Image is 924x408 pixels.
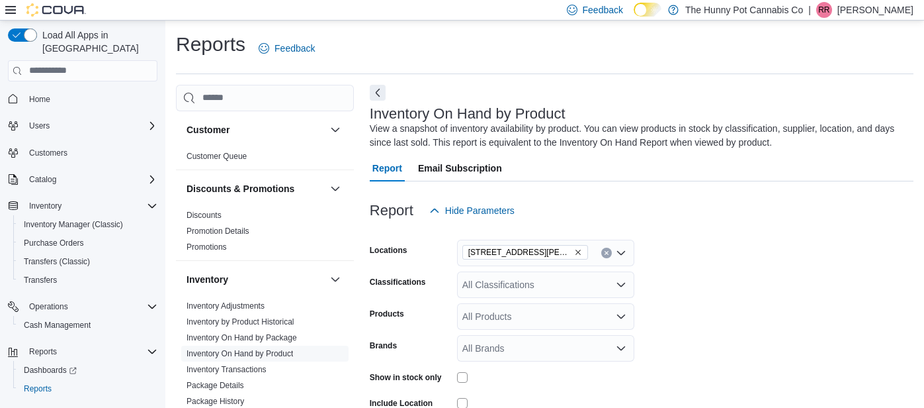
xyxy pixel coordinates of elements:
button: Discounts & Promotions [327,181,343,197]
a: Reports [19,381,57,397]
button: Customer [187,123,325,136]
a: Discounts [187,211,222,220]
button: Open list of options [616,311,626,322]
label: Locations [370,245,407,256]
button: Cash Management [13,316,163,334]
img: Cova [26,3,86,17]
span: Transfers (Classic) [24,256,90,267]
span: Inventory [29,201,62,211]
a: Inventory Adjustments [187,301,265,311]
button: Inventory [3,197,163,215]
button: Open list of options [616,343,626,354]
span: Inventory On Hand by Package [187,332,297,343]
button: Open list of options [616,248,626,258]
p: [PERSON_NAME] [837,2,913,18]
h3: Inventory [187,273,228,286]
label: Products [370,309,404,319]
button: Users [3,117,163,135]
span: Feedback [583,3,623,17]
span: Customer Queue [187,151,247,162]
h1: Reports [176,31,245,58]
a: Dashboards [19,362,82,378]
span: Inventory Transactions [187,364,267,375]
h3: Discounts & Promotions [187,182,294,195]
span: Reports [19,381,157,397]
button: Inventory [327,272,343,287]
span: Email Subscription [418,155,502,181]
input: Dark Mode [634,3,661,17]
a: Purchase Orders [19,235,89,251]
h3: Customer [187,123,230,136]
span: RR [818,2,829,18]
button: Purchase Orders [13,234,163,252]
span: Inventory Manager (Classic) [24,219,123,230]
div: Customer [176,148,354,170]
span: Home [29,94,50,105]
span: Reports [24,383,52,394]
span: Home [24,91,157,107]
span: Inventory On Hand by Product [187,348,293,359]
label: Classifications [370,277,426,287]
span: Promotions [187,242,227,252]
span: Inventory [24,198,157,214]
span: Reports [24,344,157,360]
span: Package Details [187,380,244,391]
span: Dashboards [24,365,77,376]
h3: Report [370,203,413,219]
span: Report [372,155,402,181]
span: Transfers (Classic) [19,254,157,270]
p: | [808,2,811,18]
a: Inventory Manager (Classic) [19,217,128,232]
a: Feedback [253,35,320,62]
span: Customers [24,144,157,161]
span: Inventory Adjustments [187,301,265,311]
label: Show in stock only [370,372,442,383]
span: Transfers [24,275,57,285]
span: Operations [24,299,157,315]
div: View a snapshot of inventory availability by product. You can view products in stock by classific... [370,122,907,150]
a: Dashboards [13,361,163,380]
a: Package History [187,397,244,406]
span: Users [24,118,157,134]
span: [STREET_ADDRESS][PERSON_NAME] [468,246,571,259]
a: Promotion Details [187,227,249,236]
span: Operations [29,301,68,312]
span: Catalog [29,174,56,185]
button: Inventory [24,198,67,214]
a: Transfers (Classic) [19,254,95,270]
button: Discounts & Promotions [187,182,325,195]
button: Hide Parameters [424,197,520,224]
a: Inventory On Hand by Package [187,333,297,342]
button: Next [370,85,386,101]
label: Brands [370,340,397,351]
button: Open list of options [616,280,626,290]
h3: Inventory On Hand by Product [370,106,566,122]
button: Transfers (Classic) [13,252,163,271]
button: Reports [24,344,62,360]
div: Rebecca Reid [816,2,832,18]
span: Purchase Orders [24,238,84,248]
span: Feedback [274,42,315,55]
a: Promotions [187,242,227,252]
span: Hide Parameters [445,204,515,217]
a: Cash Management [19,317,96,333]
a: Inventory by Product Historical [187,317,294,327]
span: Reports [29,346,57,357]
span: Customers [29,148,67,158]
button: Inventory Manager (Classic) [13,215,163,234]
a: Transfers [19,272,62,288]
button: Reports [13,380,163,398]
a: Inventory Transactions [187,365,267,374]
span: Inventory by Product Historical [187,317,294,327]
span: Load All Apps in [GEOGRAPHIC_DATA] [37,28,157,55]
span: Inventory Manager (Classic) [19,217,157,232]
button: Customer [327,122,343,138]
button: Inventory [187,273,325,286]
button: Catalog [24,172,62,187]
button: Users [24,118,55,134]
button: Home [3,89,163,109]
